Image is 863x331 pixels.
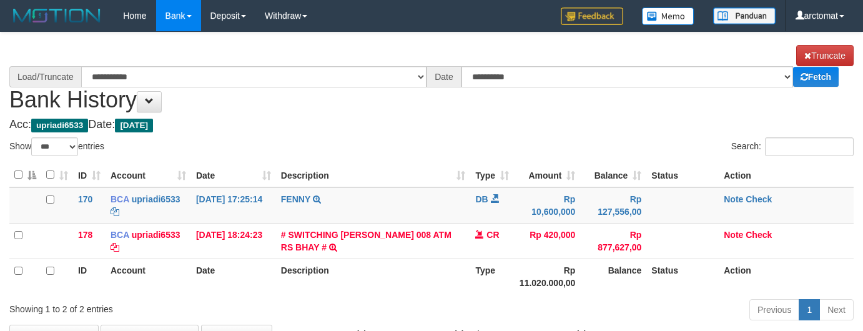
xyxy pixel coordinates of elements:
[191,223,276,259] td: [DATE] 18:24:23
[514,187,580,224] td: Rp 10,600,000
[486,230,499,240] span: CR
[793,67,839,87] a: Fetch
[191,163,276,187] th: Date: activate to sort column ascending
[281,230,451,252] a: # SWITCHING [PERSON_NAME] 008 ATM RS BHAY #
[78,194,92,204] span: 170
[642,7,694,25] img: Button%20Memo.svg
[819,299,854,320] a: Next
[281,194,310,204] a: FENNY
[561,7,623,25] img: Feedback.jpg
[31,119,88,132] span: upriadi6533
[514,259,580,294] th: Rp 11.020.000,00
[580,163,646,187] th: Balance: activate to sort column ascending
[115,119,153,132] span: [DATE]
[719,259,854,294] th: Action
[580,223,646,259] td: Rp 877,627,00
[580,259,646,294] th: Balance
[470,163,514,187] th: Type: activate to sort column ascending
[9,163,41,187] th: : activate to sort column descending
[746,230,772,240] a: Check
[73,163,106,187] th: ID: activate to sort column ascending
[9,119,854,131] h4: Acc: Date:
[111,230,129,240] span: BCA
[41,163,73,187] th: : activate to sort column ascending
[646,163,719,187] th: Status
[514,163,580,187] th: Amount: activate to sort column ascending
[799,299,820,320] a: 1
[78,230,92,240] span: 178
[73,259,106,294] th: ID
[106,259,191,294] th: Account
[9,6,104,25] img: MOTION_logo.png
[9,45,854,112] h1: Bank History
[719,163,854,187] th: Action
[580,187,646,224] td: Rp 127,556,00
[749,299,799,320] a: Previous
[31,137,78,156] select: Showentries
[646,259,719,294] th: Status
[111,194,129,204] span: BCA
[276,259,471,294] th: Description
[276,163,471,187] th: Description: activate to sort column ascending
[470,259,514,294] th: Type
[106,163,191,187] th: Account: activate to sort column ascending
[731,137,854,156] label: Search:
[132,230,180,240] a: upriadi6533
[9,298,350,315] div: Showing 1 to 2 of 2 entries
[9,66,81,87] div: Load/Truncate
[796,45,854,66] a: Truncate
[713,7,776,24] img: panduan.png
[765,137,854,156] input: Search:
[724,194,743,204] a: Note
[427,66,461,87] div: Date
[724,230,743,240] a: Note
[191,187,276,224] td: [DATE] 17:25:14
[111,242,119,252] a: Copy upriadi6533 to clipboard
[132,194,180,204] a: upriadi6533
[111,207,119,217] a: Copy upriadi6533 to clipboard
[746,194,772,204] a: Check
[475,194,488,204] span: DB
[9,137,104,156] label: Show entries
[191,259,276,294] th: Date
[514,223,580,259] td: Rp 420,000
